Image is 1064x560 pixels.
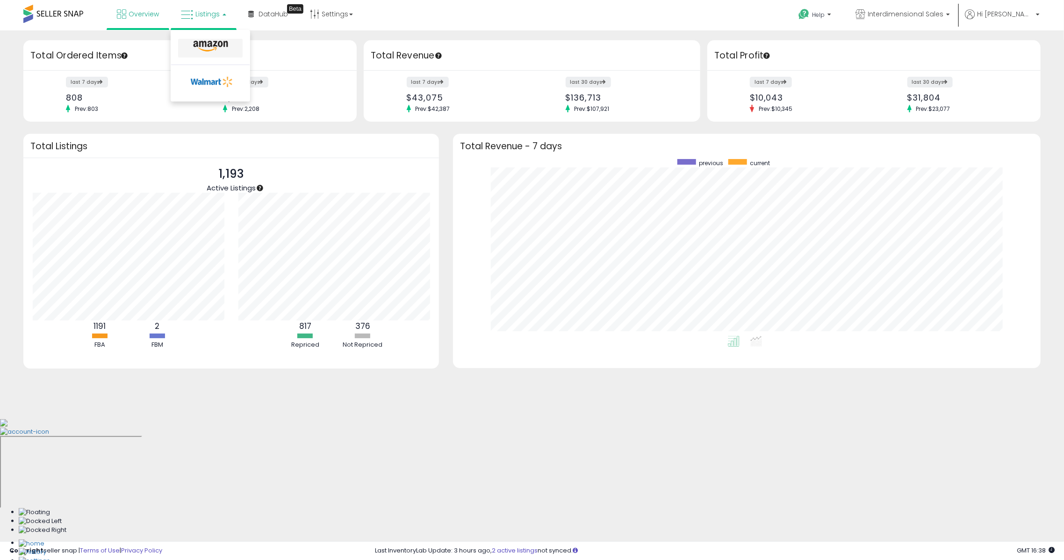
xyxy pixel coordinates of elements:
div: $10,043 [750,93,867,102]
label: last 7 days [407,77,449,87]
span: Hi [PERSON_NAME] [977,9,1033,19]
div: Repriced [277,341,333,349]
img: Docked Left [19,517,62,526]
span: Prev: $10,345 [754,105,797,113]
label: last 7 days [750,77,792,87]
span: previous [699,159,724,167]
span: Help [812,11,825,19]
span: Prev: $107,921 [570,105,614,113]
span: current [750,159,770,167]
label: last 7 days [66,77,108,87]
div: FBM [129,341,185,349]
div: $136,713 [566,93,684,102]
img: History [19,548,46,557]
span: Listings [195,9,220,19]
b: 376 [355,320,370,332]
span: Interdimensional Sales [868,9,943,19]
span: Overview [129,9,159,19]
img: Home [19,539,44,548]
div: $31,804 [907,93,1024,102]
span: Active Listings [207,183,256,193]
span: Prev: $42,387 [411,105,455,113]
div: Tooltip anchor [434,51,443,60]
label: last 30 days [566,77,611,87]
h3: Total Revenue - 7 days [460,143,1034,150]
b: 817 [299,320,311,332]
img: Floating [19,508,50,517]
div: Tooltip anchor [287,4,303,14]
div: 2,790 [223,93,340,102]
h3: Total Revenue [371,49,693,62]
span: DataHub [259,9,288,19]
div: $43,075 [407,93,525,102]
div: Tooltip anchor [762,51,771,60]
p: 1,193 [207,165,256,183]
span: Prev: 2,208 [227,105,264,113]
img: Docked Right [19,526,66,535]
a: Hi [PERSON_NAME] [965,9,1040,30]
b: 2 [155,320,159,332]
div: FBA [72,341,128,349]
h3: Total Ordered Items [30,49,350,62]
span: Prev: 803 [70,105,103,113]
b: 1191 [93,320,106,332]
h3: Total Profit [714,49,1034,62]
h3: Total Listings [30,143,432,150]
span: Prev: $23,077 [912,105,955,113]
div: Not Repriced [335,341,391,349]
div: Tooltip anchor [256,184,264,192]
div: 808 [66,93,183,102]
i: Get Help [798,8,810,20]
a: Help [791,1,841,30]
div: Tooltip anchor [120,51,129,60]
label: last 30 days [907,77,953,87]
